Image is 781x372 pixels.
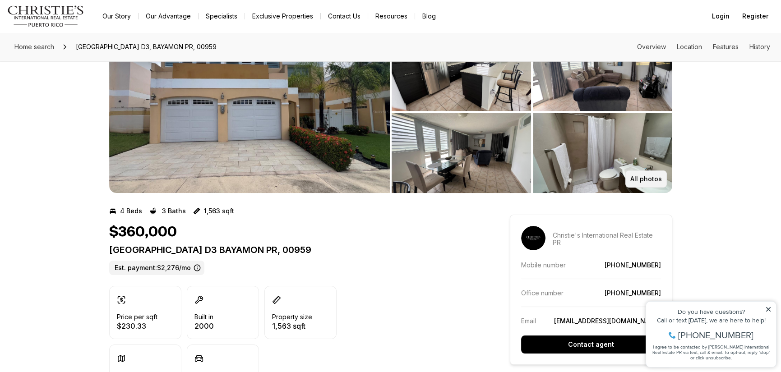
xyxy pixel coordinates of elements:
span: Home search [14,43,54,51]
a: Home search [11,40,58,54]
p: Price per sqft [117,313,157,321]
img: logo [7,5,84,27]
div: Listing Photos [109,31,672,193]
a: Skip to: Location [677,43,702,51]
button: Login [707,7,735,25]
p: [GEOGRAPHIC_DATA] D3 BAYAMON PR, 00959 [109,244,477,255]
li: 1 of 4 [109,31,390,193]
button: View image gallery [533,113,672,193]
button: Contact agent [521,335,661,354]
a: [PHONE_NUMBER] [605,261,661,269]
a: Specialists [199,10,245,23]
a: Resources [368,10,415,23]
div: Do you have questions? [9,20,130,27]
span: I agree to be contacted by [PERSON_NAME] International Real Estate PR via text, call & email. To ... [11,55,129,73]
label: Est. payment: $2,276/mo [109,261,204,275]
button: Contact Us [321,10,368,23]
a: [PHONE_NUMBER] [605,289,661,297]
p: 4 Beds [120,207,142,215]
p: Contact agent [568,341,614,348]
a: Blog [415,10,443,23]
p: Christie's International Real Estate PR [553,232,661,246]
button: View image gallery [533,31,672,111]
span: [GEOGRAPHIC_DATA] D3, BAYAMON PR, 00959 [72,40,220,54]
span: Register [742,13,768,20]
a: Skip to: History [749,43,770,51]
button: Register [737,7,774,25]
a: Skip to: Overview [637,43,666,51]
a: Skip to: Features [713,43,739,51]
p: 1,563 sqft [204,207,234,215]
a: [EMAIL_ADDRESS][DOMAIN_NAME] [554,317,661,325]
nav: Page section menu [637,43,770,51]
p: All photos [630,175,662,183]
button: View image gallery [109,31,390,193]
button: View image gallery [392,31,531,111]
p: Email [521,317,536,325]
p: Office number [521,289,564,297]
a: Exclusive Properties [245,10,320,23]
p: 1,563 sqft [272,322,312,330]
p: Built in [194,313,213,321]
p: $230.33 [117,322,157,330]
li: 2 of 4 [392,31,672,193]
a: Our Story [95,10,138,23]
button: 3 Baths [149,204,186,218]
button: All photos [625,170,667,188]
h1: $360,000 [109,224,177,241]
a: Our Advantage [139,10,198,23]
span: Login [712,13,730,20]
span: [PHONE_NUMBER] [37,42,112,51]
div: Call or text [DATE], we are here to help! [9,29,130,35]
p: 3 Baths [162,207,186,215]
p: Mobile number [521,261,566,269]
p: Property size [272,313,312,321]
button: View image gallery [392,113,531,193]
p: 2000 [194,322,214,330]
